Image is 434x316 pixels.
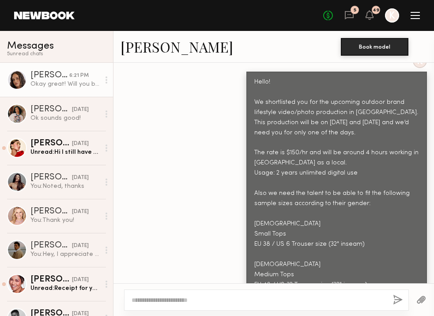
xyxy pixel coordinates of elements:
[30,275,72,284] div: [PERSON_NAME]
[30,216,100,225] div: You: Thank you!
[30,105,72,114] div: [PERSON_NAME] S.
[341,38,408,56] button: Book model
[30,284,100,293] div: Unread: Receipt for your records!
[121,37,233,56] a: [PERSON_NAME]
[30,148,100,156] div: Unread: Hi I still have full availability- thank you :)
[341,42,408,50] a: Book model
[30,173,72,182] div: [PERSON_NAME]
[72,140,89,148] div: [DATE]
[69,72,89,80] div: 6:21 PM
[72,276,89,284] div: [DATE]
[72,174,89,182] div: [DATE]
[30,139,72,148] div: [PERSON_NAME]
[30,71,69,80] div: [PERSON_NAME]
[72,106,89,114] div: [DATE]
[373,8,379,13] div: 49
[30,207,72,216] div: [PERSON_NAME]
[30,182,100,190] div: You: Noted, thanks
[72,242,89,250] div: [DATE]
[30,114,100,122] div: Ok sounds good!
[72,208,89,216] div: [DATE]
[344,10,354,21] a: 5
[354,8,356,13] div: 5
[30,80,100,88] div: Okay great! Will you be able to provide mileage reimbursement? I’ll be coming from LA
[30,241,72,250] div: [PERSON_NAME]
[385,8,399,23] a: K
[7,41,54,51] span: Messages
[30,250,100,259] div: You: Hey, I appreciate you following up and letting us know! You can be released. Thanks!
